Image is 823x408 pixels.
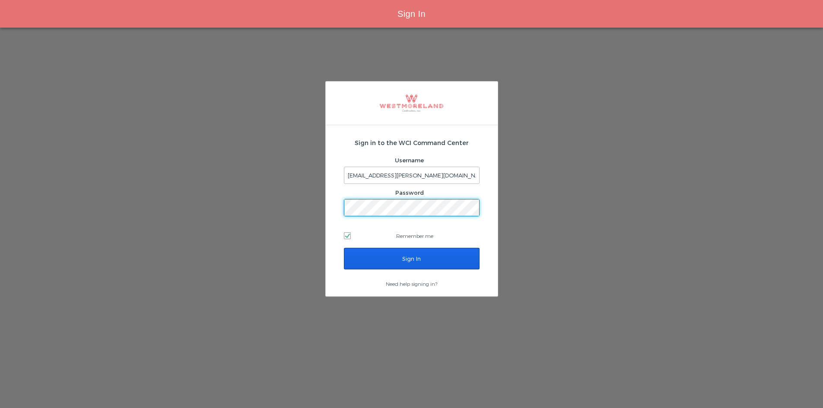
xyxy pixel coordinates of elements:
[344,138,480,147] h2: Sign in to the WCI Command Center
[395,157,424,164] label: Username
[344,229,480,242] label: Remember me
[397,9,426,19] span: Sign In
[344,248,480,269] input: Sign In
[386,281,437,287] a: Need help signing in?
[395,189,424,196] label: Password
